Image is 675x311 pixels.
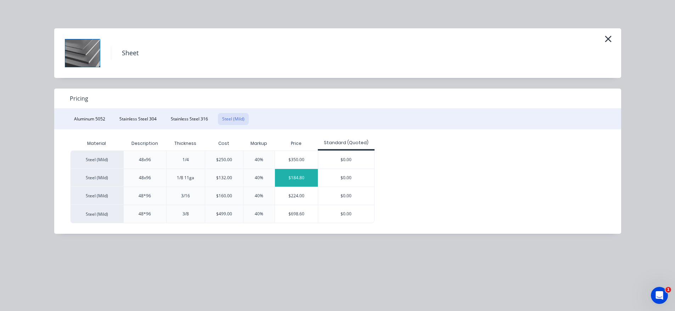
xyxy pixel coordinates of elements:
[139,157,151,163] div: 48x96
[70,151,123,169] div: Steel (Mild)
[243,136,275,151] div: Markup
[167,113,212,125] button: Stainless Steel 316
[275,151,318,169] div: $350.00
[139,211,151,217] div: 48*96
[70,136,123,151] div: Material
[318,140,375,146] div: Standard (Quoted)
[70,113,109,125] button: Aluminum 5052
[205,136,243,151] div: Cost
[139,175,151,181] div: 48x96
[651,287,668,304] iframe: Intercom live chat
[218,113,249,125] button: Steel (Mild)
[182,211,189,217] div: 3/8
[216,211,232,217] div: $499.00
[182,157,189,163] div: 1/4
[70,169,123,187] div: Steel (Mild)
[126,135,164,152] div: Description
[216,175,232,181] div: $132.00
[216,157,232,163] div: $250.00
[318,151,375,169] div: $0.00
[70,205,123,223] div: Steel (Mild)
[139,193,151,199] div: 48*96
[216,193,232,199] div: $160.00
[181,193,190,199] div: 3/16
[318,205,375,223] div: $0.00
[177,175,194,181] div: 1/8 11ga
[318,187,375,205] div: $0.00
[255,193,263,199] div: 40%
[255,175,263,181] div: 40%
[318,169,375,187] div: $0.00
[111,46,149,60] h4: Sheet
[70,94,88,103] span: Pricing
[275,187,318,205] div: $224.00
[65,35,100,71] img: Sheet
[665,287,671,293] span: 1
[275,205,318,223] div: $698.60
[70,187,123,205] div: Steel (Mild)
[115,113,161,125] button: Stainless Steel 304
[275,169,318,187] div: $184.80
[255,157,263,163] div: 40%
[275,136,318,151] div: Price
[255,211,263,217] div: 40%
[169,135,202,152] div: Thickness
